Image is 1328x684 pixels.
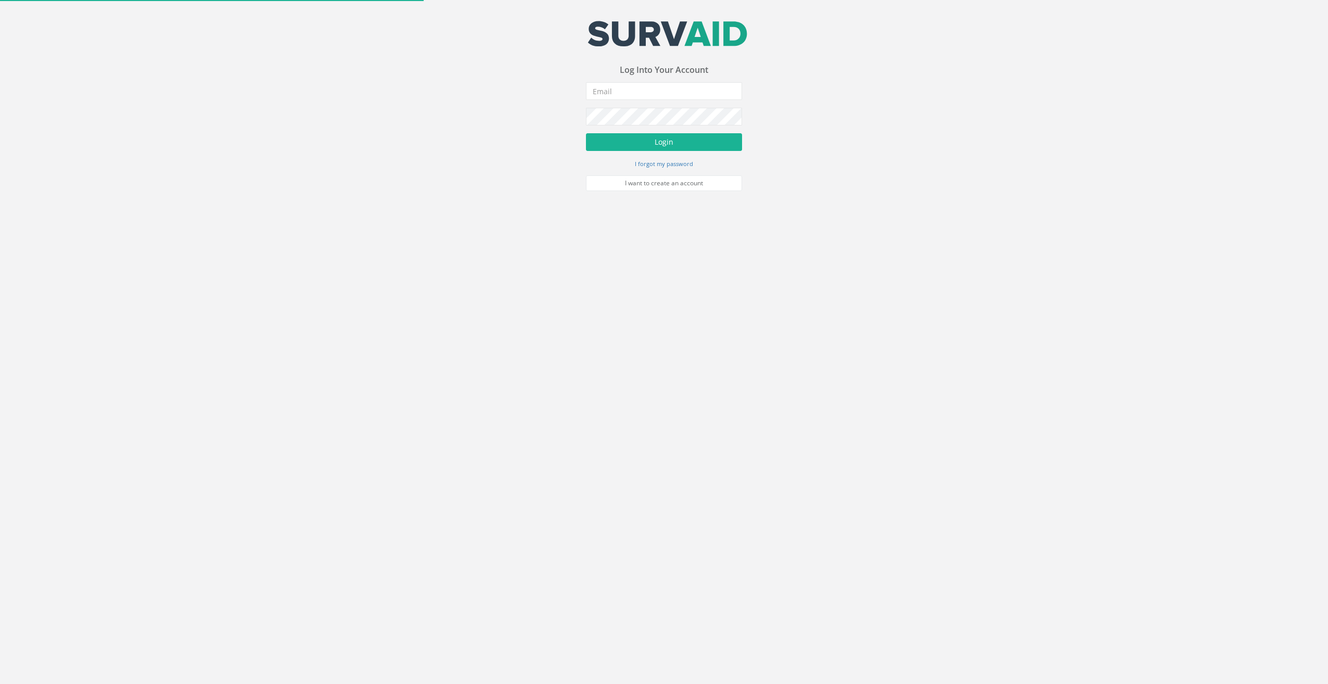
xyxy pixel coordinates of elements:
[586,82,742,100] input: Email
[635,159,693,168] a: I forgot my password
[586,175,742,191] a: I want to create an account
[586,66,742,75] h3: Log Into Your Account
[586,133,742,151] button: Login
[635,160,693,168] small: I forgot my password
